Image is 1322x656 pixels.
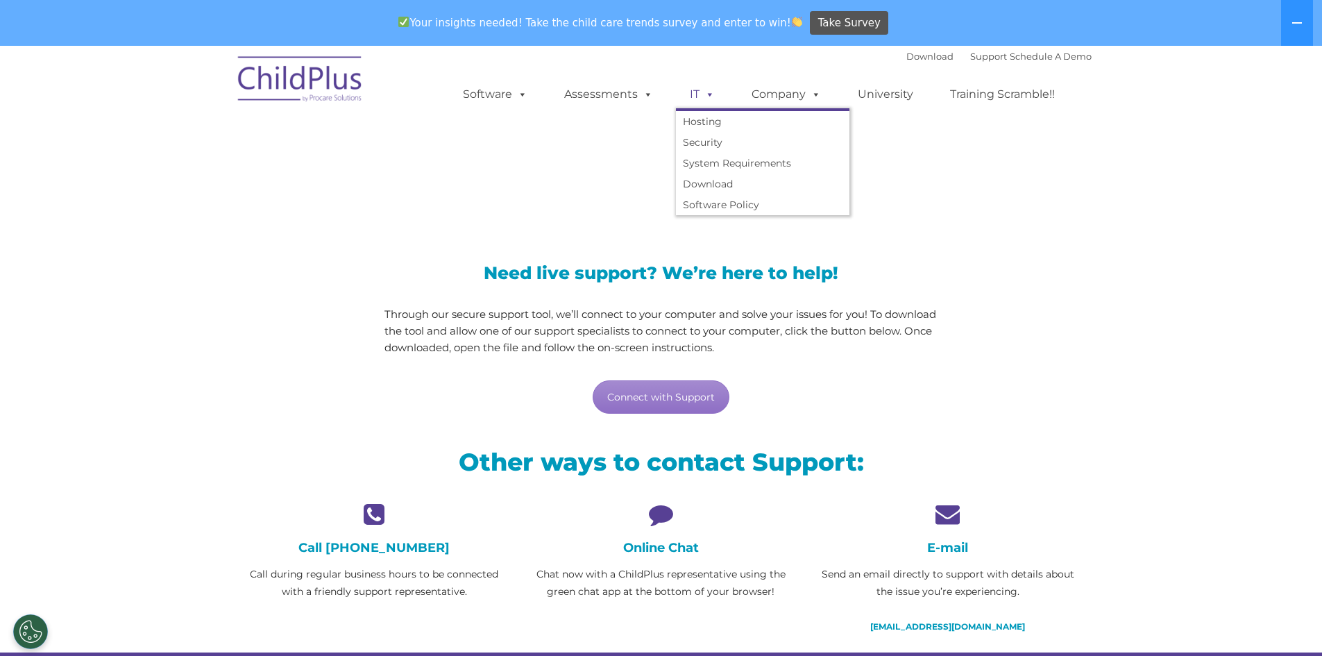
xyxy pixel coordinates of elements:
a: Download [676,174,849,194]
img: 👏 [792,17,802,27]
a: Schedule A Demo [1010,51,1092,62]
button: Cookies Settings [13,614,48,649]
a: Take Survey [810,11,888,35]
img: ChildPlus by Procare Solutions [231,47,370,116]
h4: E-mail [815,540,1081,555]
a: Software Policy [676,194,849,215]
h3: Need live support? We’re here to help! [384,264,938,282]
font: | [906,51,1092,62]
p: Call during regular business hours to be connected with a friendly support representative. [241,566,507,600]
span: Take Survey [818,11,881,35]
span: Your insights needed! Take the child care trends survey and enter to win! [393,9,808,36]
img: ✅ [398,17,409,27]
a: System Requirements [676,153,849,174]
p: Through our secure support tool, we’ll connect to your computer and solve your issues for you! To... [384,306,938,356]
a: University [844,81,927,108]
a: Download [906,51,954,62]
a: [EMAIL_ADDRESS][DOMAIN_NAME] [870,621,1025,632]
a: Training Scramble!! [936,81,1069,108]
a: Connect with Support [593,380,729,414]
a: Support [970,51,1007,62]
a: Security [676,132,849,153]
h2: Other ways to contact Support: [241,446,1081,478]
p: Send an email directly to support with details about the issue you’re experiencing. [815,566,1081,600]
p: Chat now with a ChildPlus representative using the green chat app at the bottom of your browser! [528,566,794,600]
a: Assessments [550,81,667,108]
h4: Call [PHONE_NUMBER] [241,540,507,555]
a: Software [449,81,541,108]
a: Company [738,81,835,108]
a: IT [676,81,729,108]
h4: Online Chat [528,540,794,555]
a: Hosting [676,111,849,132]
span: LiveSupport with SplashTop [241,146,761,188]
